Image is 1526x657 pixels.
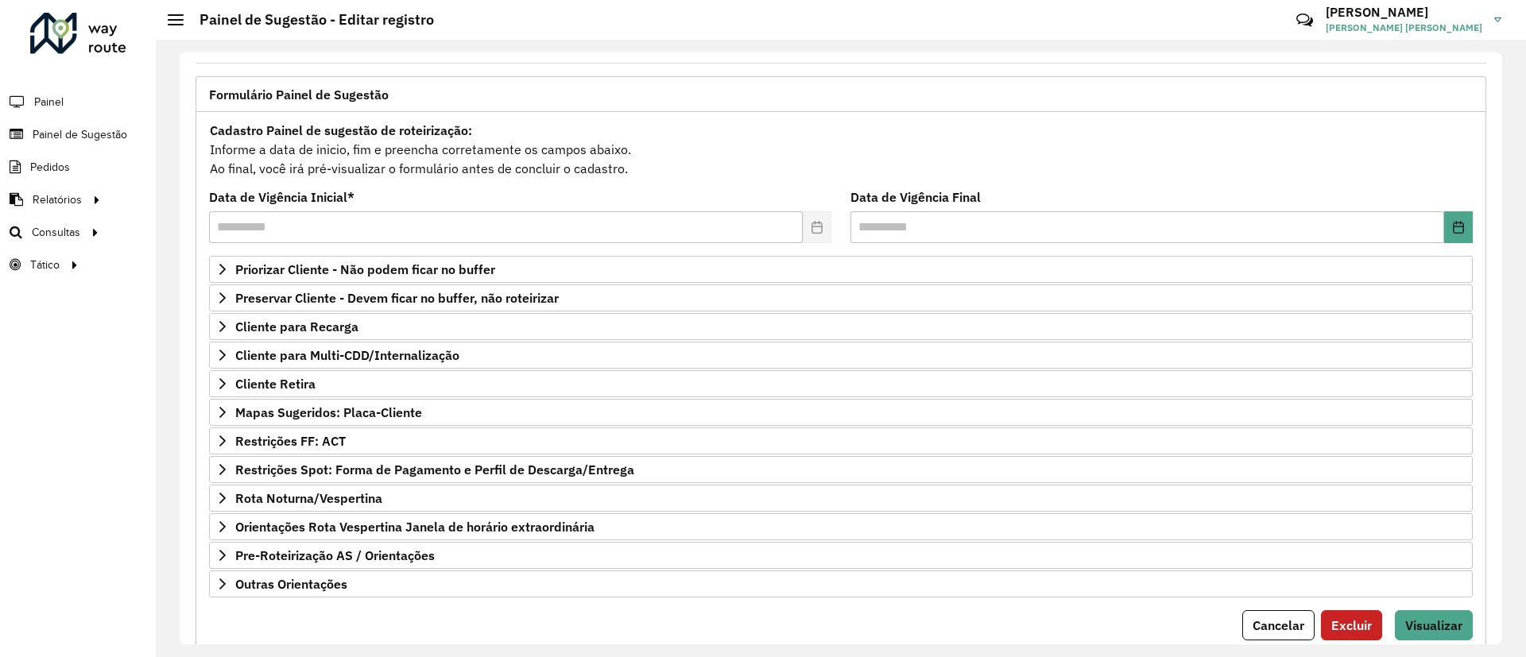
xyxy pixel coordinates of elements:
a: Orientações Rota Vespertina Janela de horário extraordinária [209,513,1473,540]
span: Painel de Sugestão [33,126,127,143]
span: Restrições Spot: Forma de Pagamento e Perfil de Descarga/Entrega [235,463,634,476]
a: Rota Noturna/Vespertina [209,485,1473,512]
button: Cancelar [1242,610,1315,640]
a: Restrições Spot: Forma de Pagamento e Perfil de Descarga/Entrega [209,456,1473,483]
span: Pedidos [30,159,70,176]
span: Pre-Roteirização AS / Orientações [235,549,435,562]
span: Priorizar Cliente - Não podem ficar no buffer [235,263,495,276]
span: Cancelar [1253,617,1304,633]
button: Visualizar [1395,610,1473,640]
span: Outras Orientações [235,578,347,590]
span: Preservar Cliente - Devem ficar no buffer, não roteirizar [235,292,559,304]
span: Cliente para Recarga [235,320,358,333]
h2: Painel de Sugestão - Editar registro [184,11,434,29]
span: Tático [30,257,60,273]
a: Cliente Retira [209,370,1473,397]
a: Restrições FF: ACT [209,427,1473,454]
span: Consultas [32,224,80,241]
a: Cliente para Multi-CDD/Internalização [209,342,1473,369]
a: Cliente para Recarga [209,313,1473,340]
a: Outras Orientações [209,570,1473,597]
span: Cliente Retira [235,377,316,390]
span: Painel [34,94,64,110]
span: Excluir [1331,617,1372,633]
label: Data de Vigência Inicial [209,187,354,207]
a: Priorizar Cliente - Não podem ficar no buffer [209,256,1473,283]
button: Choose Date [1444,211,1473,243]
div: Informe a data de inicio, fim e preencha corretamente os campos abaixo. Ao final, você irá pré-vi... [209,120,1473,179]
strong: Cadastro Painel de sugestão de roteirização: [210,122,472,138]
span: [PERSON_NAME] [PERSON_NAME] [1326,21,1482,35]
label: Data de Vigência Final [850,187,981,207]
span: Mapas Sugeridos: Placa-Cliente [235,406,422,419]
a: Preservar Cliente - Devem ficar no buffer, não roteirizar [209,284,1473,311]
h3: [PERSON_NAME] [1326,5,1482,20]
span: Relatórios [33,191,82,208]
a: Mapas Sugeridos: Placa-Cliente [209,399,1473,426]
span: Visualizar [1405,617,1462,633]
span: Orientações Rota Vespertina Janela de horário extraordinária [235,520,595,533]
a: Pre-Roteirização AS / Orientações [209,542,1473,569]
button: Excluir [1321,610,1382,640]
span: Restrições FF: ACT [235,435,346,447]
span: Rota Noturna/Vespertina [235,492,382,504]
span: Formulário Painel de Sugestão [209,88,389,101]
a: Contato Rápido [1288,3,1322,37]
span: Cliente para Multi-CDD/Internalização [235,349,459,361]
